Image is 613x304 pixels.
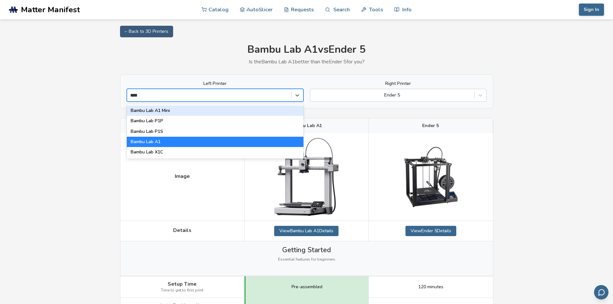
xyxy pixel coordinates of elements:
[579,4,604,16] button: Sign In
[313,93,315,98] input: Ender 5
[292,284,322,290] span: Pre-assembled
[422,123,439,128] span: Ender 5
[399,145,463,209] img: Ender 5
[310,81,487,86] label: Right Printer
[274,226,339,236] a: ViewBambu Lab A1Details
[274,138,339,216] img: Bambu Lab A1
[120,44,493,56] h1: Bambu Lab A1 vs Ender 5
[120,59,493,65] p: Is the Bambu Lab A1 better than the Ender 5 for you?
[130,93,143,98] input: Bambu Lab A1 MiniBambu Lab P1PBambu Lab P1SBambu Lab A1Bambu Lab X1C
[418,284,443,290] span: 120 minutes
[127,147,303,157] div: Bambu Lab X1C
[282,246,331,254] span: Getting Started
[594,285,608,299] button: Send feedback via email
[405,226,456,236] a: ViewEnder 5Details
[291,123,322,128] span: Bambu Lab A1
[127,106,303,116] div: Bambu Lab A1 Mini
[175,173,190,179] span: Image
[173,227,191,233] span: Details
[127,81,303,86] label: Left Printer
[127,137,303,147] div: Bambu Lab A1
[120,26,173,37] a: ← Back to 3D Printers
[161,288,203,293] span: Time to get to first print
[21,5,80,14] span: Matter Manifest
[168,281,197,287] span: Setup Time
[127,116,303,126] div: Bambu Lab P1P
[127,126,303,137] div: Bambu Lab P1S
[278,257,335,262] span: Essential features for beginners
